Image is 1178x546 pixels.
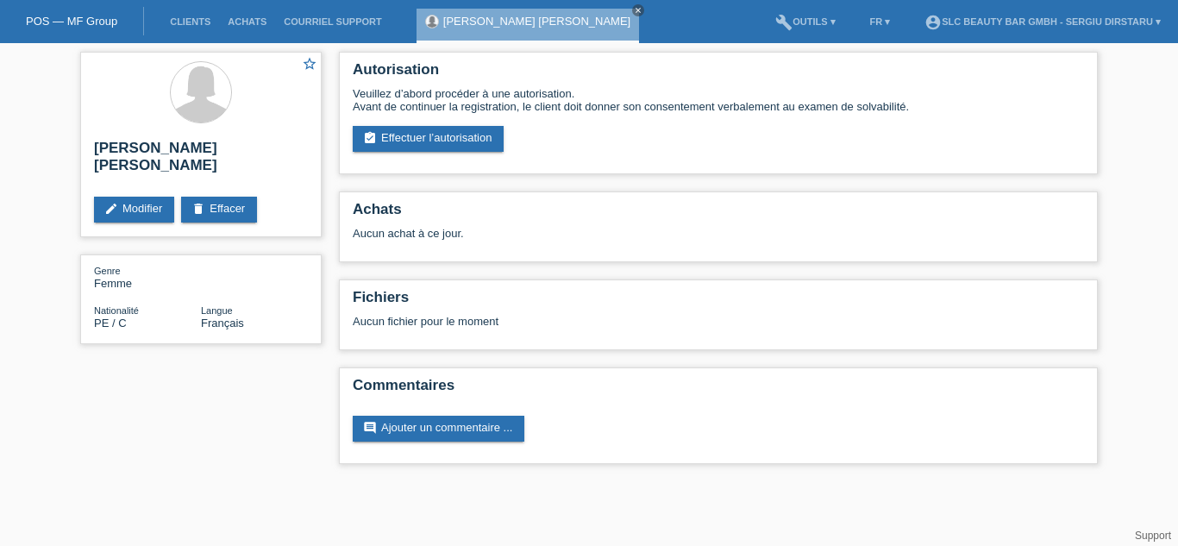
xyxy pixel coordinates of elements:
[94,317,127,329] span: Pérou / C / 26.04.1991
[634,6,642,15] i: close
[353,87,1084,113] div: Veuillez d’abord procéder à une autorisation. Avant de continuer la registration, le client doit ...
[181,197,257,223] a: deleteEffacer
[353,377,1084,403] h2: Commentaires
[363,131,377,145] i: assignment_turned_in
[219,16,275,27] a: Achats
[26,15,117,28] a: POS — MF Group
[275,16,390,27] a: Courriel Support
[353,315,880,328] div: Aucun fichier pour le moment
[353,201,1084,227] h2: Achats
[443,15,630,28] a: [PERSON_NAME] [PERSON_NAME]
[94,197,174,223] a: editModifier
[161,16,219,27] a: Clients
[94,305,139,316] span: Nationalité
[353,61,1084,87] h2: Autorisation
[363,421,377,435] i: comment
[353,289,1084,315] h2: Fichiers
[767,16,843,27] a: buildOutils ▾
[1135,530,1171,542] a: Support
[353,126,504,152] a: assignment_turned_inEffectuer l’autorisation
[191,202,205,216] i: delete
[916,16,1169,27] a: account_circleSLC Beauty Bar GmbH - Sergiu Dirstaru ▾
[302,56,317,74] a: star_border
[94,140,308,183] h2: [PERSON_NAME] [PERSON_NAME]
[201,317,244,329] span: Français
[862,16,899,27] a: FR ▾
[104,202,118,216] i: edit
[94,264,201,290] div: Femme
[353,227,1084,253] div: Aucun achat à ce jour.
[94,266,121,276] span: Genre
[632,4,644,16] a: close
[302,56,317,72] i: star_border
[201,305,233,316] span: Langue
[353,416,524,442] a: commentAjouter un commentaire ...
[775,14,793,31] i: build
[924,14,942,31] i: account_circle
